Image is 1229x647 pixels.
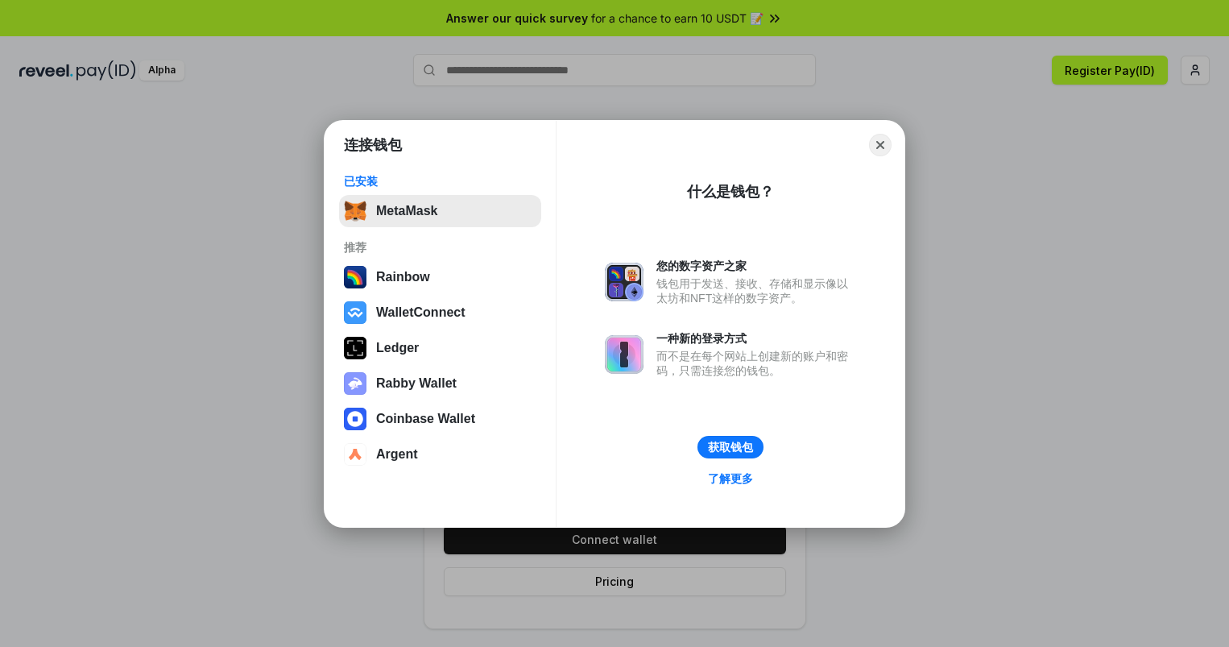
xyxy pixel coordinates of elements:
button: Rabby Wallet [339,367,541,400]
div: WalletConnect [376,305,466,320]
img: svg+xml,%3Csvg%20width%3D%2228%22%20height%3D%2228%22%20viewBox%3D%220%200%2028%2028%22%20fill%3D... [344,408,366,430]
div: 钱包用于发送、接收、存储和显示像以太坊和NFT这样的数字资产。 [656,276,856,305]
div: 了解更多 [708,471,753,486]
img: svg+xml,%3Csvg%20xmlns%3D%22http%3A%2F%2Fwww.w3.org%2F2000%2Fsvg%22%20fill%3D%22none%22%20viewBox... [344,372,366,395]
button: 获取钱包 [697,436,763,458]
img: svg+xml,%3Csvg%20fill%3D%22none%22%20height%3D%2233%22%20viewBox%3D%220%200%2035%2033%22%20width%... [344,200,366,222]
img: svg+xml,%3Csvg%20width%3D%2228%22%20height%3D%2228%22%20viewBox%3D%220%200%2028%2028%22%20fill%3D... [344,443,366,466]
h1: 连接钱包 [344,135,402,155]
div: 您的数字资产之家 [656,259,856,273]
button: MetaMask [339,195,541,227]
div: Coinbase Wallet [376,412,475,426]
img: svg+xml,%3Csvg%20xmlns%3D%22http%3A%2F%2Fwww.w3.org%2F2000%2Fsvg%22%20width%3D%2228%22%20height%3... [344,337,366,359]
a: 了解更多 [698,468,763,489]
div: 什么是钱包？ [687,182,774,201]
div: Argent [376,447,418,462]
div: 一种新的登录方式 [656,331,856,346]
img: svg+xml,%3Csvg%20xmlns%3D%22http%3A%2F%2Fwww.w3.org%2F2000%2Fsvg%22%20fill%3D%22none%22%20viewBox... [605,263,643,301]
div: Rabby Wallet [376,376,457,391]
button: Argent [339,438,541,471]
div: 而不是在每个网站上创建新的账户和密码，只需连接您的钱包。 [656,349,856,378]
button: Ledger [339,332,541,364]
button: Rainbow [339,261,541,293]
button: Coinbase Wallet [339,403,541,435]
div: Ledger [376,341,419,355]
div: 推荐 [344,240,536,255]
img: svg+xml,%3Csvg%20width%3D%2228%22%20height%3D%2228%22%20viewBox%3D%220%200%2028%2028%22%20fill%3D... [344,301,366,324]
button: WalletConnect [339,297,541,329]
button: Close [869,134,892,156]
div: 已安装 [344,174,536,189]
img: svg+xml,%3Csvg%20xmlns%3D%22http%3A%2F%2Fwww.w3.org%2F2000%2Fsvg%22%20fill%3D%22none%22%20viewBox... [605,335,643,374]
div: 获取钱包 [708,440,753,454]
div: Rainbow [376,270,430,284]
img: svg+xml,%3Csvg%20width%3D%22120%22%20height%3D%22120%22%20viewBox%3D%220%200%20120%20120%22%20fil... [344,266,366,288]
div: MetaMask [376,204,437,218]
